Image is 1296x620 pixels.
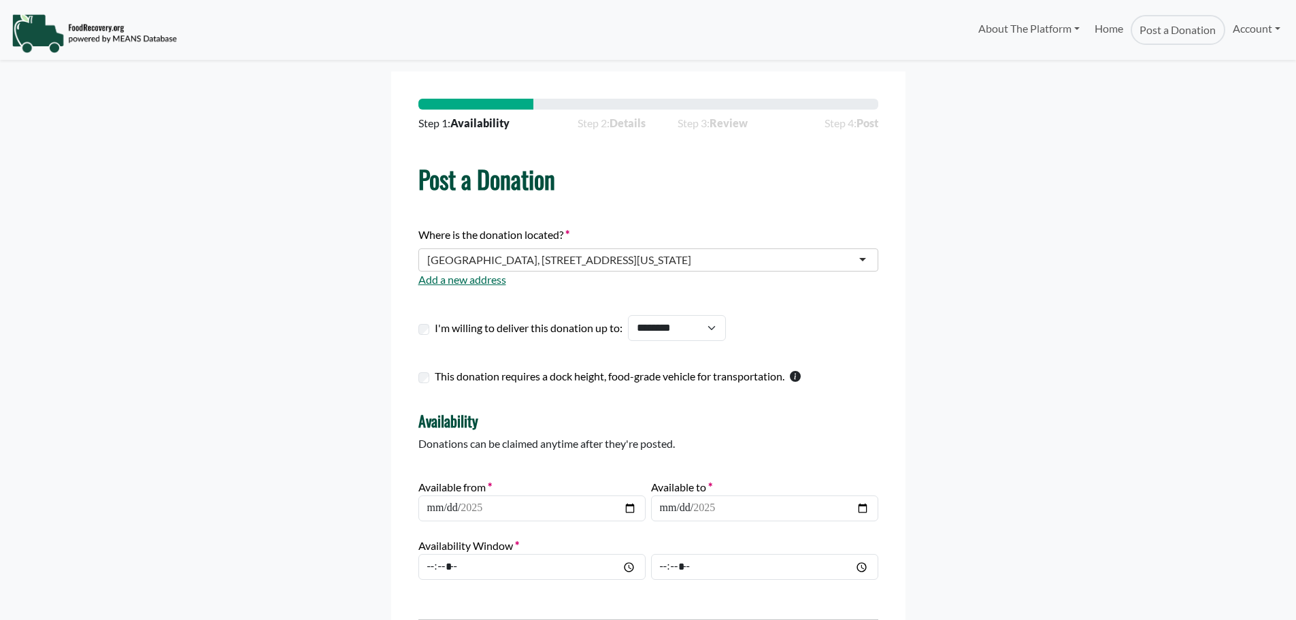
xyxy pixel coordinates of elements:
img: NavigationLogo_FoodRecovery-91c16205cd0af1ed486a0f1a7774a6544ea792ac00100771e7dd3ec7c0e58e41.png [12,13,177,54]
strong: Review [710,116,748,129]
p: Donations can be claimed anytime after they're posted. [418,436,878,452]
h1: Post a Donation [418,164,878,193]
strong: Availability [450,116,510,129]
label: Available from [418,479,492,495]
a: Add a new address [418,273,506,286]
a: Account [1225,15,1288,42]
strong: Post [857,116,878,129]
span: Step 3: [678,115,793,131]
div: [GEOGRAPHIC_DATA], [STREET_ADDRESS][US_STATE] [427,253,691,267]
label: Available to [651,479,712,495]
a: Post a Donation [1131,15,1225,45]
label: This donation requires a dock height, food-grade vehicle for transportation. [435,368,784,385]
label: I'm willing to deliver this donation up to: [435,320,622,336]
svg: This checkbox should only be used by warehouses donating more than one pallet of product. [790,371,801,382]
strong: Details [610,116,646,129]
span: Step 2: [578,115,646,131]
h4: Availability [418,412,878,429]
label: Availability Window [418,538,519,554]
a: About The Platform [970,15,1086,42]
label: Where is the donation located? [418,227,569,243]
a: Home [1087,15,1131,45]
span: Step 1: [418,115,510,131]
span: Step 4: [825,115,878,131]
